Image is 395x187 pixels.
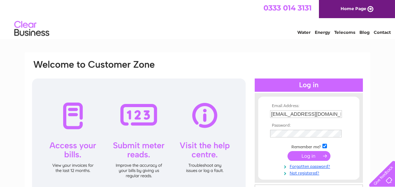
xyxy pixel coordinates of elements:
[374,30,391,35] a: Contact
[270,169,349,176] a: Not registered?
[359,30,370,35] a: Blog
[268,123,349,128] th: Password:
[334,30,355,35] a: Telecoms
[315,30,330,35] a: Energy
[14,18,50,39] img: logo.png
[297,30,311,35] a: Water
[33,4,363,34] div: Clear Business is a trading name of Verastar Limited (registered in [GEOGRAPHIC_DATA] No. 3667643...
[268,104,349,109] th: Email Address:
[263,3,312,12] a: 0333 014 3131
[288,151,330,161] input: Submit
[268,143,349,150] td: Remember me?
[270,163,349,169] a: Forgotten password?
